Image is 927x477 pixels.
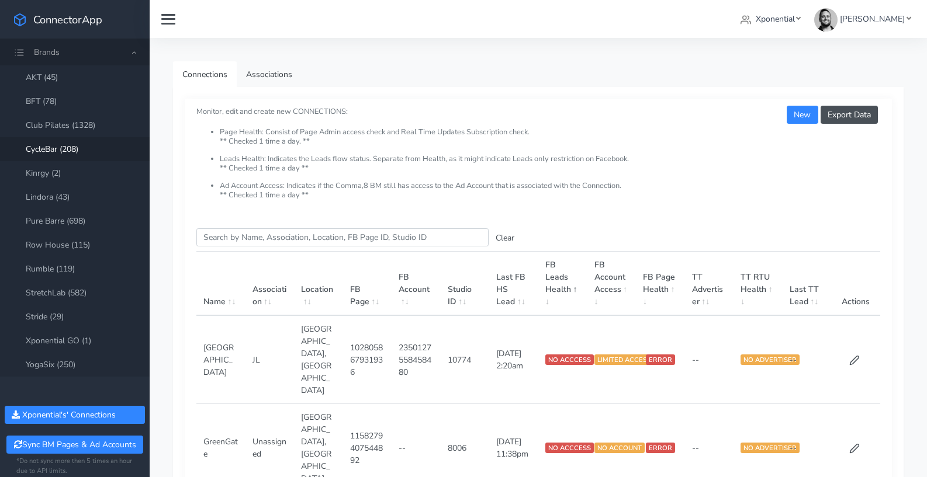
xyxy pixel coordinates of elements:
[343,315,392,404] td: 102805867931936
[245,315,295,404] td: JL
[756,13,795,25] span: Xponential
[783,315,832,404] td: --
[831,252,880,316] th: Actions
[810,8,915,30] a: [PERSON_NAME]
[196,97,880,200] small: Monitor, edit and create new CONNECTIONS:
[294,315,343,404] td: [GEOGRAPHIC_DATA],[GEOGRAPHIC_DATA]
[196,228,489,246] input: enter text you want to search
[594,354,654,365] span: LIMITED ACCESS
[294,252,343,316] th: Location
[489,315,538,404] td: [DATE] 2:20am
[821,106,878,124] button: Export Data
[220,182,880,200] li: Ad Account Access: Indicates if the Comma,8 BM still has access to the Ad Account that is associa...
[173,61,237,88] a: Connections
[734,252,783,316] th: TT RTU Health
[685,252,734,316] th: TT Advertiser
[538,252,587,316] th: FB Leads Health
[594,443,645,453] span: NO ACCOUNT
[489,229,521,247] button: Clear
[636,252,685,316] th: FB Page Health
[6,436,143,454] button: Sync BM Pages & Ad Accounts
[489,252,538,316] th: Last FB HS Lead
[220,155,880,182] li: Leads Health: Indicates the Leads flow status. Separate from Health, as it might indicate Leads o...
[814,8,838,32] img: James Carr
[545,443,594,453] span: NO ACCCESS
[741,443,800,453] span: NO ADVERTISER
[34,47,60,58] span: Brands
[736,8,805,30] a: Xponential
[392,315,441,404] td: 2350127558458480
[545,354,594,365] span: NO ACCCESS
[646,443,675,453] span: ERROR
[196,315,245,404] td: [GEOGRAPHIC_DATA]
[343,252,392,316] th: FB Page
[741,354,800,365] span: NO ADVERTISER
[441,252,490,316] th: Studio ID
[685,315,734,404] td: --
[16,457,133,476] small: *Do not sync more then 5 times an hour due to API limits.
[196,252,245,316] th: Name
[5,406,145,424] button: Xponential's' Connections
[392,252,441,316] th: FB Account
[587,252,637,316] th: FB Account Access
[33,12,102,27] span: ConnectorApp
[441,315,490,404] td: 10774
[220,128,880,155] li: Page Health: Consist of Page Admin access check and Real Time Updates Subscription check. ** Chec...
[787,106,818,124] button: New
[840,13,905,25] span: [PERSON_NAME]
[237,61,302,88] a: Associations
[245,252,295,316] th: Association
[646,354,675,365] span: ERROR
[783,252,832,316] th: Last TT Lead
